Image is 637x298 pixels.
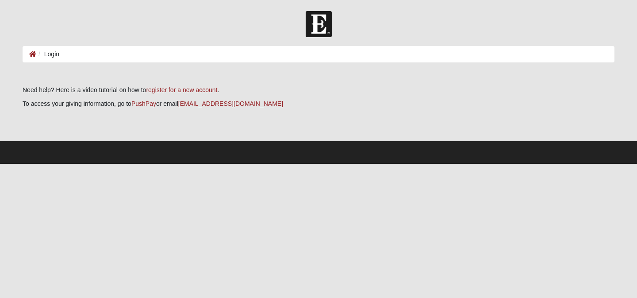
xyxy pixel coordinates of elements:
[36,50,59,59] li: Login
[131,100,156,107] a: PushPay
[178,100,283,107] a: [EMAIL_ADDRESS][DOMAIN_NAME]
[146,86,217,93] a: register for a new account
[23,85,614,95] p: Need help? Here is a video tutorial on how to .
[23,99,614,108] p: To access your giving information, go to or email
[306,11,332,37] img: Church of Eleven22 Logo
